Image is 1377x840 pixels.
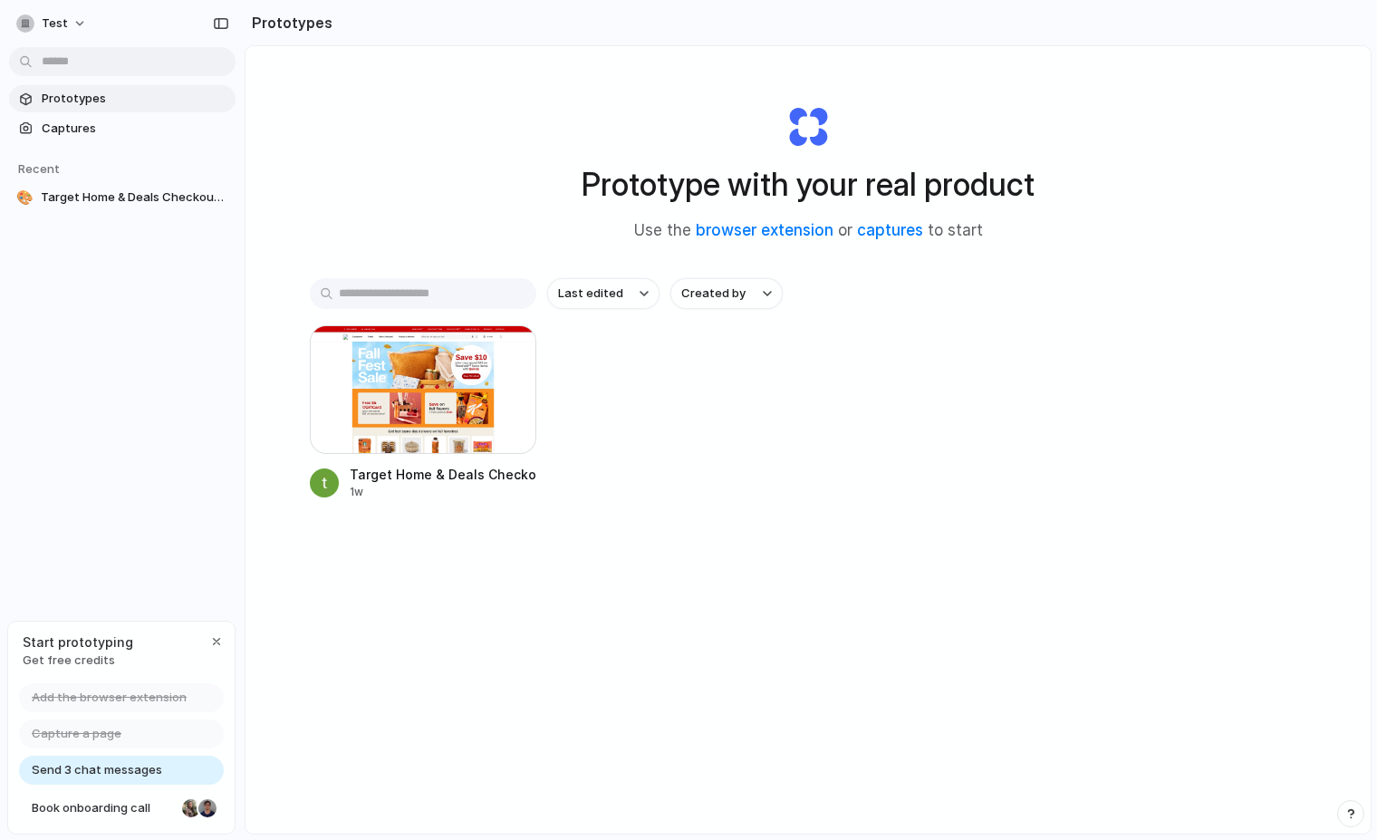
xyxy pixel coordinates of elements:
button: Last edited [547,278,660,309]
span: Use the or to start [634,219,983,243]
span: Book onboarding call [32,799,175,817]
span: test [42,14,68,33]
a: browser extension [696,221,833,239]
span: Recent [18,161,60,176]
div: 1w [350,484,536,500]
a: Book onboarding call [19,794,224,823]
span: Created by [681,285,746,303]
span: Prototypes [42,90,228,108]
span: Start prototyping [23,632,133,652]
span: Get free credits [23,652,133,670]
h2: Prototypes [245,12,332,34]
a: Prototypes [9,85,236,112]
div: Target Home & Deals Checkout Experience [350,465,536,484]
a: Target Home & Deals Checkout ExperienceTarget Home & Deals Checkout Experience1w [310,325,536,500]
a: Captures [9,115,236,142]
span: Send 3 chat messages [32,761,162,779]
span: Captures [42,120,228,138]
div: Christian Iacullo [197,797,218,819]
h1: Prototype with your real product [582,160,1035,208]
div: Nicole Kubica [180,797,202,819]
span: Target Home & Deals Checkout Experience [41,188,228,207]
span: Add the browser extension [32,689,187,707]
span: Last edited [558,285,623,303]
a: 🎨Target Home & Deals Checkout Experience [9,184,236,211]
a: captures [857,221,923,239]
div: 🎨 [16,188,34,207]
span: Capture a page [32,725,121,743]
button: Created by [670,278,783,309]
button: test [9,9,96,38]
